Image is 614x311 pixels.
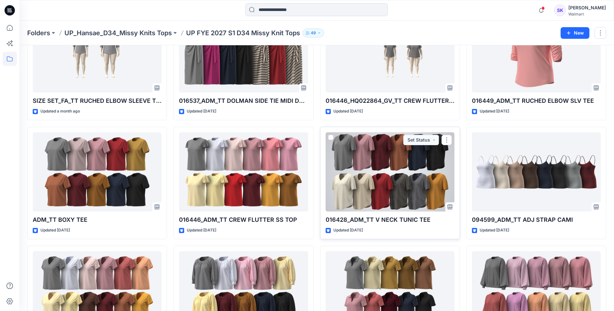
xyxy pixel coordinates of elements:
p: 016428_ADM_TT V NECK TUNIC TEE [326,215,454,224]
a: 094599_ADM_TT ADJ STRAP CAMI [472,132,601,211]
p: 49 [311,29,316,37]
p: Updated [DATE] [333,108,363,115]
a: ADM_TT BOXY TEE [33,132,162,211]
a: 016449_ADM_TT RUCHED ELBOW SLV TEE [472,13,601,92]
p: 016537_ADM_TT DOLMAN SIDE TIE MIDI DRESS [179,96,308,105]
a: 016446_HQ022864_GV_TT CREW FLUTTER SS TOP [326,13,454,92]
p: ADM_TT BOXY TEE [33,215,162,224]
p: Updated a month ago [40,108,80,115]
p: Updated [DATE] [187,108,216,115]
p: Updated [DATE] [40,227,70,234]
button: New [561,27,589,39]
p: 016446_HQ022864_GV_TT CREW FLUTTER SS TOP [326,96,454,105]
a: UP_Hansae_D34_Missy Knits Tops [64,28,172,38]
p: Updated [DATE] [480,227,509,234]
p: Updated [DATE] [187,227,216,234]
div: SK [554,5,566,16]
a: 016446_ADM_TT CREW FLUTTER SS TOP [179,132,308,211]
p: UP FYE 2027 S1 D34 Missy Knit Tops [186,28,300,38]
p: Updated [DATE] [480,108,509,115]
button: 49 [303,28,324,38]
a: 016537_ADM_TT DOLMAN SIDE TIE MIDI DRESS [179,13,308,92]
p: Updated [DATE] [333,227,363,234]
a: Folders [27,28,50,38]
a: SIZE SET_FA_TT RUCHED ELBOW SLEEVE TEE [33,13,162,92]
p: 016446_ADM_TT CREW FLUTTER SS TOP [179,215,308,224]
a: 016428_ADM_TT V NECK TUNIC TEE [326,132,454,211]
p: 016449_ADM_TT RUCHED ELBOW SLV TEE [472,96,601,105]
p: SIZE SET_FA_TT RUCHED ELBOW SLEEVE TEE [33,96,162,105]
p: 094599_ADM_TT ADJ STRAP CAMI [472,215,601,224]
div: Walmart [568,12,606,16]
div: [PERSON_NAME] [568,4,606,12]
